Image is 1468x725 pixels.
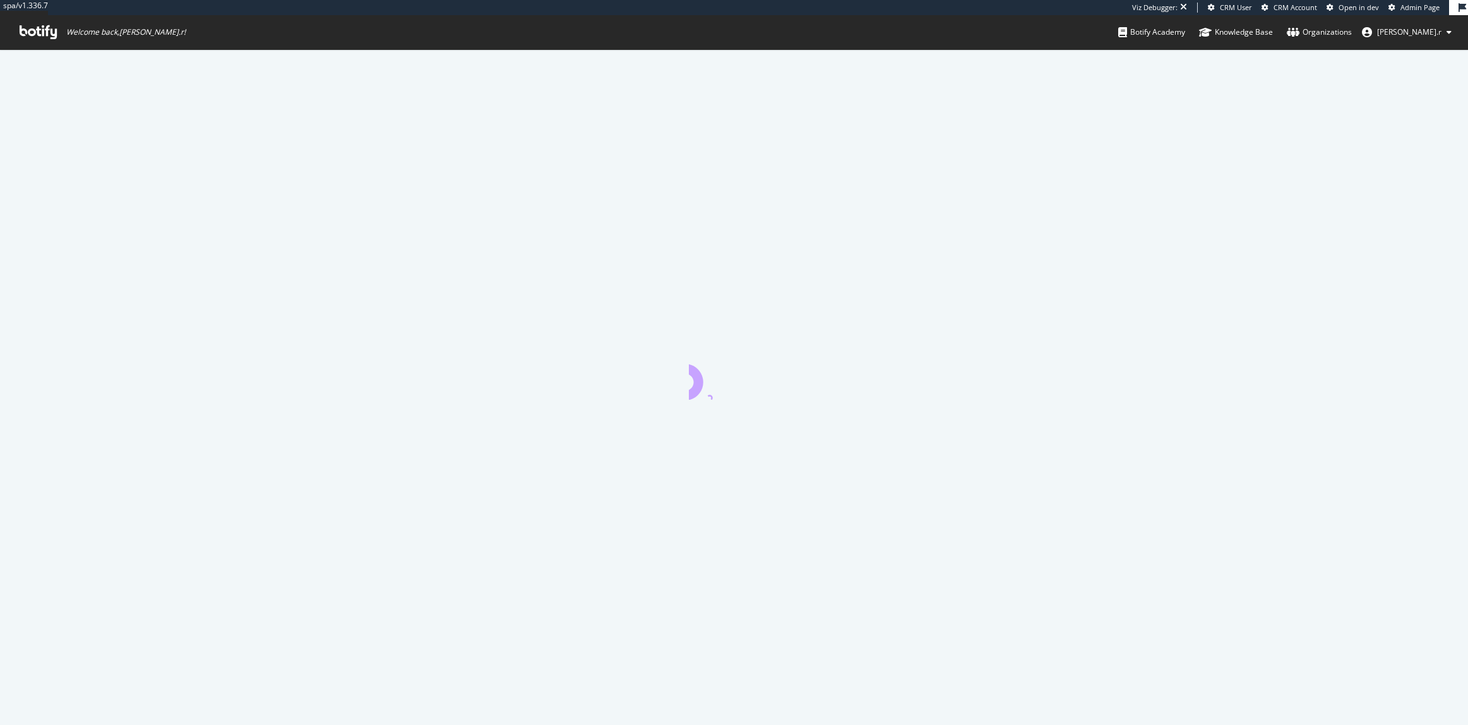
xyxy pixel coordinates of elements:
[1199,15,1273,49] a: Knowledge Base
[1118,15,1185,49] a: Botify Academy
[1262,3,1317,13] a: CRM Account
[1377,27,1441,37] span: arthur.r
[1400,3,1440,12] span: Admin Page
[1339,3,1379,12] span: Open in dev
[1199,26,1273,39] div: Knowledge Base
[689,354,780,400] div: animation
[1118,26,1185,39] div: Botify Academy
[1352,22,1462,42] button: [PERSON_NAME].r
[1274,3,1317,12] span: CRM Account
[1208,3,1252,13] a: CRM User
[1388,3,1440,13] a: Admin Page
[66,27,186,37] span: Welcome back, [PERSON_NAME].r !
[1287,15,1352,49] a: Organizations
[1327,3,1379,13] a: Open in dev
[1132,3,1178,13] div: Viz Debugger:
[1287,26,1352,39] div: Organizations
[1220,3,1252,12] span: CRM User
